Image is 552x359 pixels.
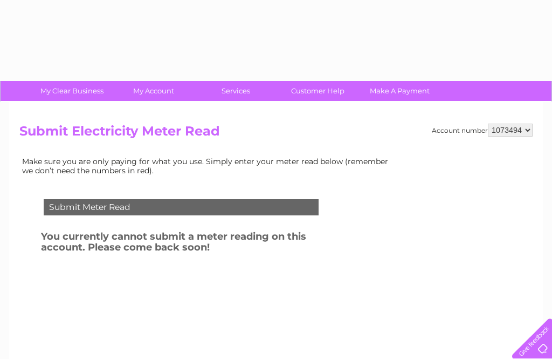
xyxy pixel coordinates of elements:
[109,81,198,101] a: My Account
[191,81,280,101] a: Services
[273,81,362,101] a: Customer Help
[41,229,347,259] h3: You currently cannot submit a meter reading on this account. Please come back soon!
[355,81,444,101] a: Make A Payment
[27,81,116,101] a: My Clear Business
[44,199,319,215] div: Submit Meter Read
[19,154,397,177] td: Make sure you are only paying for what you use. Simply enter your meter read below (remember we d...
[19,124,533,144] h2: Submit Electricity Meter Read
[432,124,533,137] div: Account number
